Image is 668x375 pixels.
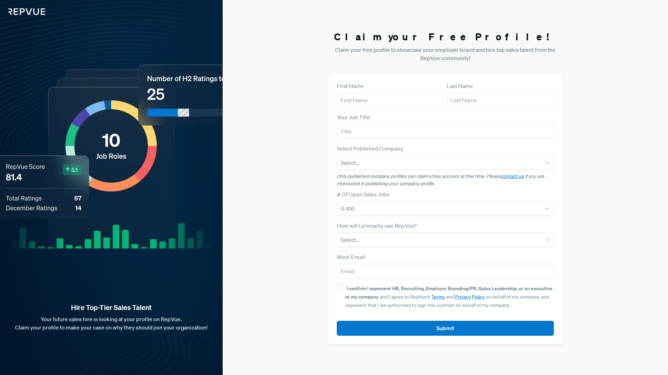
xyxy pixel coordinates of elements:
[345,285,552,300] strong: I confirm I represent HR, Recruiting, Employer Branding/PR, Sales Leadership, or an executive at ...
[337,124,554,139] input: Title
[337,321,554,336] button: Submit
[447,82,473,90] label: Last Name
[501,173,524,179] a: contact us
[455,294,485,300] a: Privacy Policy
[337,221,417,230] label: How will I primarily use RepVue?
[11,315,212,332] p: Your future sales hire is looking at your profile on RepVue. Claim your profile to make your case...
[337,144,403,153] label: Select Published Company
[337,190,390,198] label: # Of Open Sales Jobs
[11,303,212,312] strong: Hire Top-Tier Sales Talent
[337,264,554,278] input: Email
[337,82,364,90] label: First Name
[337,93,444,107] input: First Name
[328,46,562,62] p: Claim your free profile to showcase your employer brand and hire top sales talent from the RepVue...
[337,113,370,121] label: Your Job Title
[337,173,554,187] p: Only published company profiles can claim a free account at this time. Please if you are interest...
[431,294,445,300] a: Terms
[345,285,552,308] span: and I agree to RepVue’s and on behalf of my company, and represent that I am authorized to sign t...
[328,31,562,43] h3: Claim your Free Profile!
[447,93,554,107] input: Last Name
[337,253,365,261] label: Work Email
